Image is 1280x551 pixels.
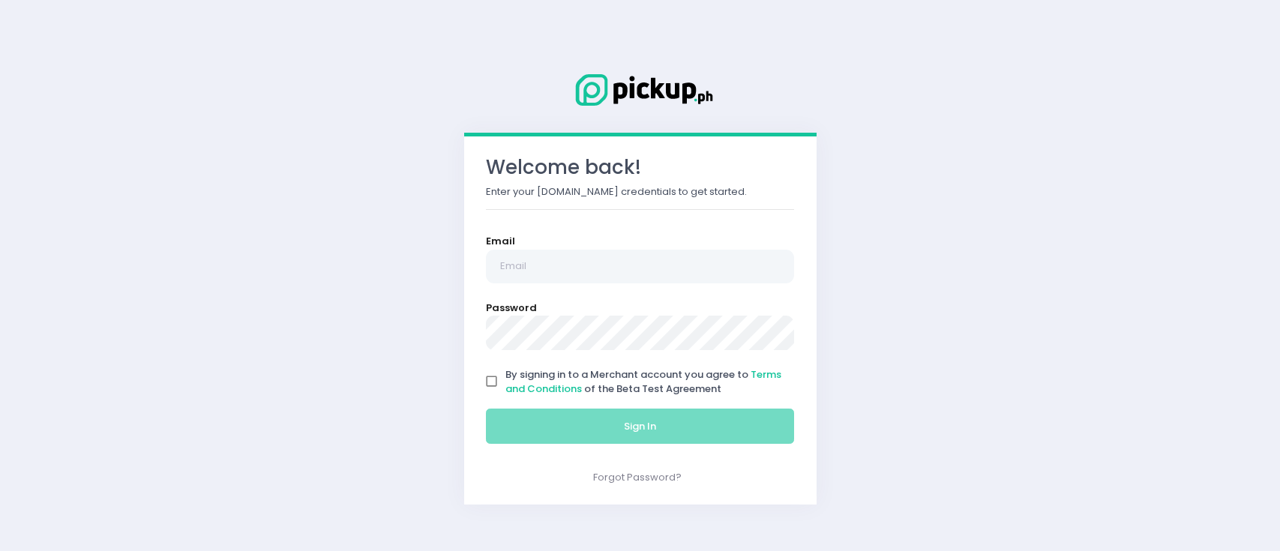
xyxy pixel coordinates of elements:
a: Terms and Conditions [505,367,781,397]
span: By signing in to a Merchant account you agree to of the Beta Test Agreement [505,367,781,397]
input: Email [486,250,795,284]
p: Enter your [DOMAIN_NAME] credentials to get started. [486,184,795,199]
label: Password [486,301,537,316]
h3: Welcome back! [486,156,795,179]
span: Sign In [624,419,656,433]
label: Email [486,234,515,249]
img: Logo [565,71,715,109]
a: Forgot Password? [593,470,682,484]
button: Sign In [486,409,795,445]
